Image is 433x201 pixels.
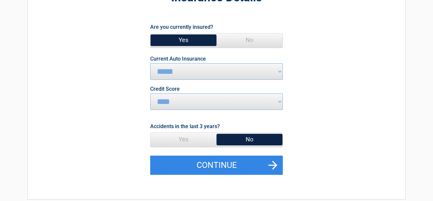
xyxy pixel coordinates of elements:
label: Credit Score [150,86,180,92]
label: Accidents in the last 3 years? [150,122,220,131]
span: Yes [151,33,216,47]
span: No [216,33,282,47]
span: No [216,133,282,146]
label: Current Auto Insurance [150,56,206,62]
button: Continue [150,156,283,175]
span: Yes [151,133,216,146]
label: Are you currently insured? [150,23,213,31]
